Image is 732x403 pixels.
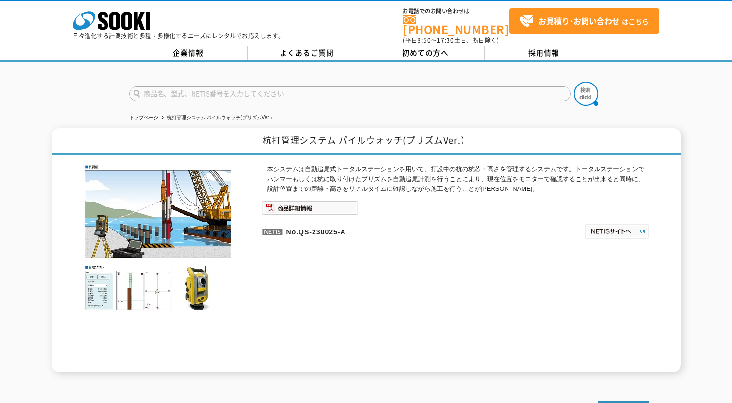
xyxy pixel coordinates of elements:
[366,46,485,60] a: 初めての方へ
[585,224,649,239] img: NETISサイトへ
[262,206,358,213] a: 商品詳細情報システム
[437,36,454,44] span: 17:30
[538,15,620,27] strong: お見積り･お問い合わせ
[485,46,603,60] a: 採用情報
[73,33,284,39] p: 日々進化する計測技術と多種・多様化するニーズにレンタルでお応えします。
[403,36,499,44] span: (平日 ～ 土日、祝日除く)
[52,128,681,155] h1: 杭打管理システム パイルウォッチ(プリズムVer.）
[519,14,649,29] span: はこちら
[83,164,233,312] img: 杭打管理システム パイルウォッチ(プリズムVer.）
[160,113,275,123] li: 杭打管理システム パイルウォッチ(プリズムVer.）
[418,36,431,44] span: 8:50
[129,46,248,60] a: 企業情報
[248,46,366,60] a: よくあるご質問
[402,47,448,58] span: 初めての方へ
[129,115,158,120] a: トップページ
[129,86,571,101] input: 商品名、型式、NETIS番号を入力してください
[574,82,598,106] img: btn_search.png
[262,201,358,215] img: 商品詳細情報システム
[403,15,509,35] a: [PHONE_NUMBER]
[403,8,509,14] span: お電話でのお問い合わせは
[509,8,659,34] a: お見積り･お問い合わせはこちら
[262,219,492,242] p: No.QS-230025-A
[267,164,649,194] p: 本システムは自動追尾式トータルステーションを用いて、打設中の杭の杭芯・高さを管理するシステムです。トータルステーションでハンマーもしくは杭に取り付けたプリズムを自動追尾計測を行うことにより、現在...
